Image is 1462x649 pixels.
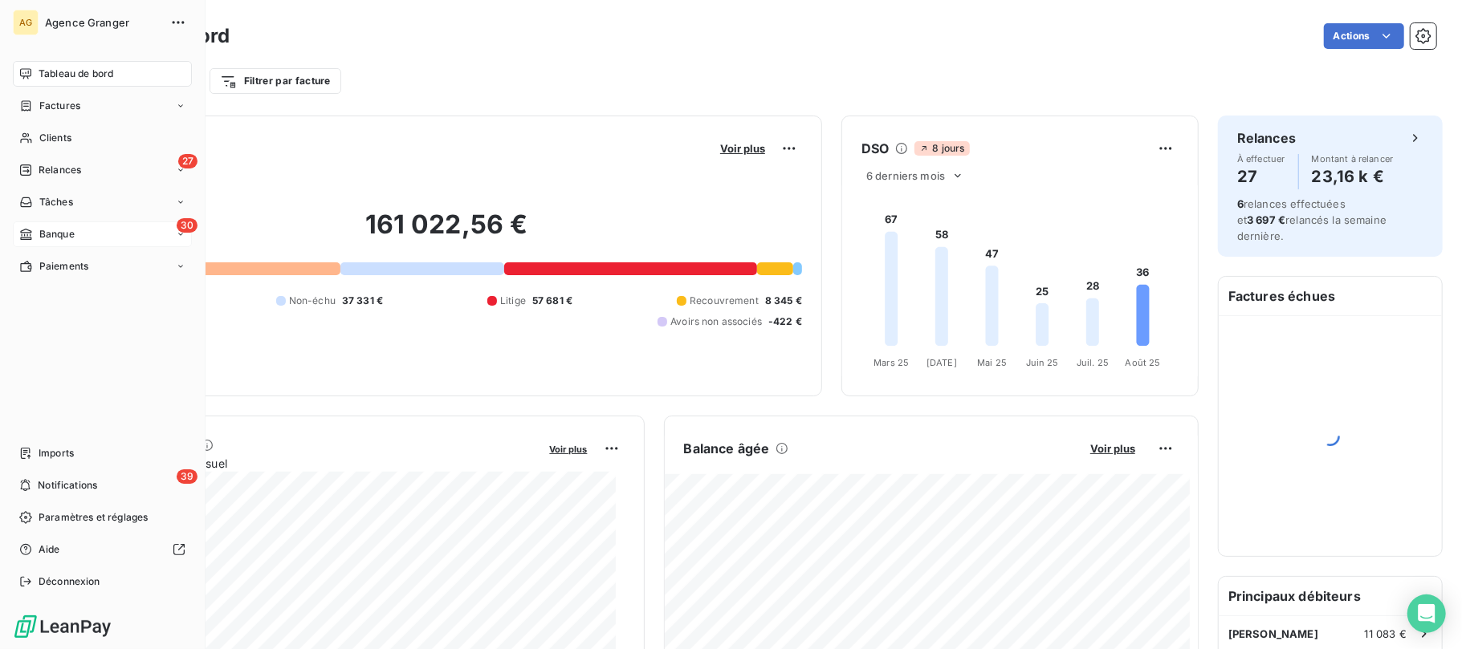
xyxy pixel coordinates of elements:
tspan: Juin 25 [1026,357,1059,368]
span: Tâches [39,195,73,209]
span: relances effectuées et relancés la semaine dernière. [1237,197,1387,242]
img: Logo LeanPay [13,614,112,639]
tspan: Mai 25 [977,357,1007,368]
div: AG [13,10,39,35]
h6: Relances [1237,128,1296,148]
span: 3 697 € [1247,213,1285,226]
span: [PERSON_NAME] [1228,627,1318,640]
span: 39 [177,469,198,484]
span: Chiffre d'affaires mensuel [91,455,539,472]
h4: 23,16 k € [1312,164,1394,189]
h4: 27 [1237,164,1285,189]
tspan: [DATE] [926,357,957,368]
span: Relances [39,163,81,177]
span: Voir plus [1090,442,1135,455]
span: Litige [500,294,526,308]
span: Factures [39,99,80,113]
a: Aide [13,537,192,562]
button: Voir plus [715,141,770,156]
span: Aide [39,542,60,557]
span: Paiements [39,259,88,274]
h6: Principaux débiteurs [1219,577,1442,615]
span: Non-échu [289,294,336,308]
span: 6 derniers mois [866,169,945,182]
span: Imports [39,446,74,460]
span: Notifications [38,478,97,493]
a: Tableau de bord [13,61,192,87]
tspan: Mars 25 [874,357,909,368]
a: Imports [13,440,192,466]
a: Clients [13,125,192,151]
div: Open Intercom Messenger [1407,594,1446,633]
span: Agence Granger [45,16,161,29]
a: Tâches [13,189,192,215]
span: Voir plus [720,142,765,155]
a: Paramètres et réglages [13,505,192,530]
a: 27Relances [13,157,192,183]
span: Recouvrement [690,294,759,308]
a: 30Banque [13,221,192,247]
h2: 161 022,56 € [91,209,802,257]
button: Voir plus [1085,441,1140,456]
tspan: Juil. 25 [1077,357,1109,368]
h6: Factures échues [1219,277,1442,315]
span: 8 345 € [765,294,802,308]
span: Tableau de bord [39,67,113,81]
span: 6 [1237,197,1244,210]
span: -422 € [768,314,802,329]
span: 11 083 € [1365,627,1407,640]
span: Paramètres et réglages [39,510,148,525]
button: Voir plus [545,441,593,456]
span: 57 681 € [532,294,572,308]
span: Déconnexion [39,574,100,589]
span: À effectuer [1237,154,1285,164]
a: Factures [13,93,192,119]
span: 8 jours [914,141,969,156]
span: Montant à relancer [1312,154,1394,164]
button: Filtrer par facture [210,68,341,94]
span: 27 [178,154,198,168]
h6: DSO [861,139,889,158]
button: Actions [1324,23,1404,49]
span: 30 [177,218,198,233]
span: 37 331 € [342,294,383,308]
span: Clients [39,131,71,145]
a: Paiements [13,254,192,279]
span: Banque [39,227,75,241]
span: Voir plus [550,444,588,455]
tspan: Août 25 [1126,357,1161,368]
span: Avoirs non associés [670,314,762,329]
h6: Balance âgée [684,439,770,458]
